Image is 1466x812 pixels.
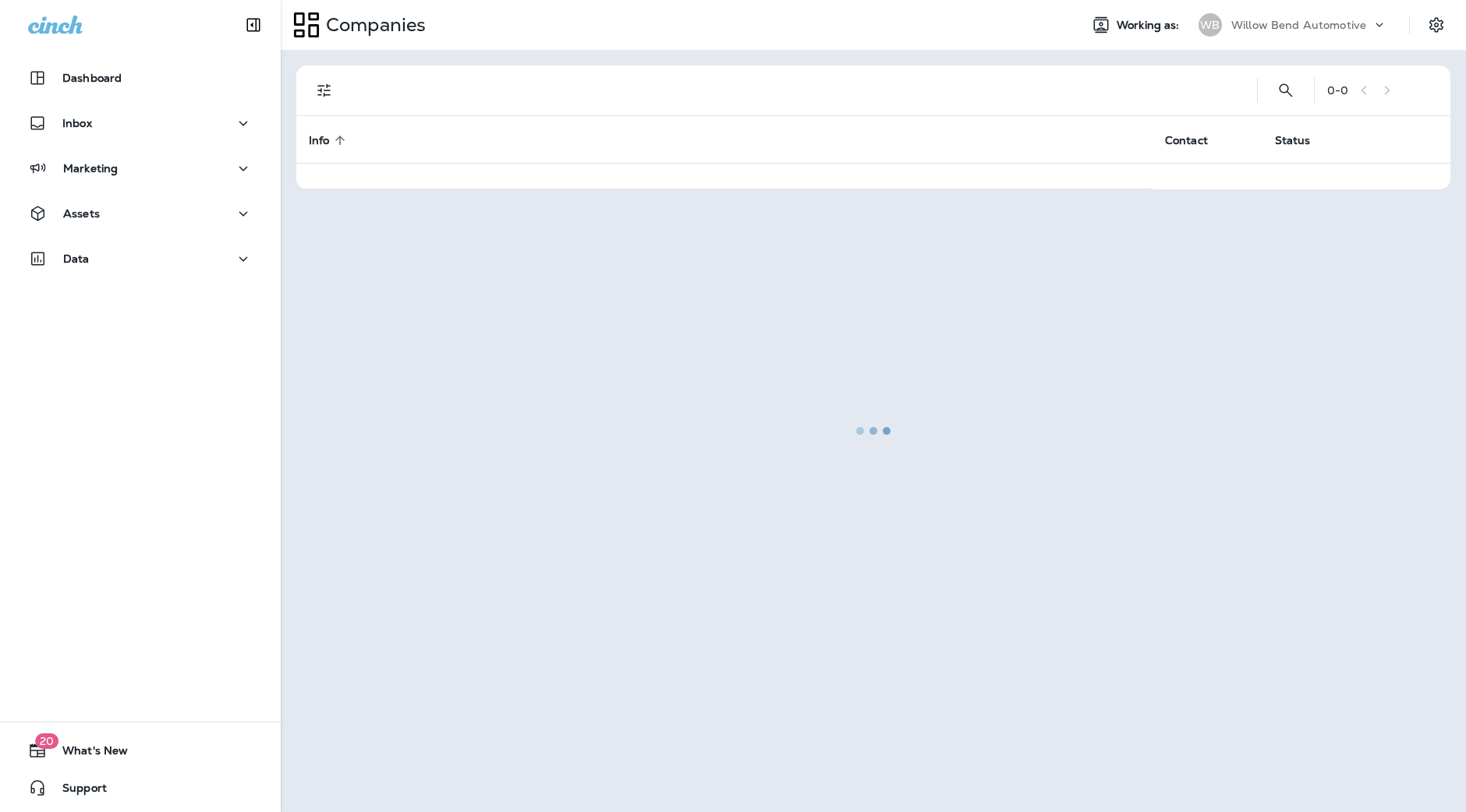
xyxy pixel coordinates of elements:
[62,72,122,84] p: Dashboard
[1231,19,1366,31] p: Willow Bend Automotive
[1199,13,1222,37] div: WB
[16,108,265,139] button: Inbox
[1422,11,1450,39] button: Settings
[47,782,107,800] span: Support
[63,252,90,265] p: Data
[232,9,275,41] button: Collapse Sidebar
[16,772,265,803] button: Support
[16,735,265,766] button: 20What's New
[16,198,265,229] button: Assets
[63,162,118,175] p: Marketing
[1117,19,1183,32] span: Working as:
[16,243,265,274] button: Data
[16,62,265,94] button: Dashboard
[63,207,100,220] p: Assets
[16,153,265,184] button: Marketing
[47,744,128,763] span: What's New
[320,13,426,37] p: Companies
[62,117,92,129] p: Inbox
[35,733,58,749] span: 20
